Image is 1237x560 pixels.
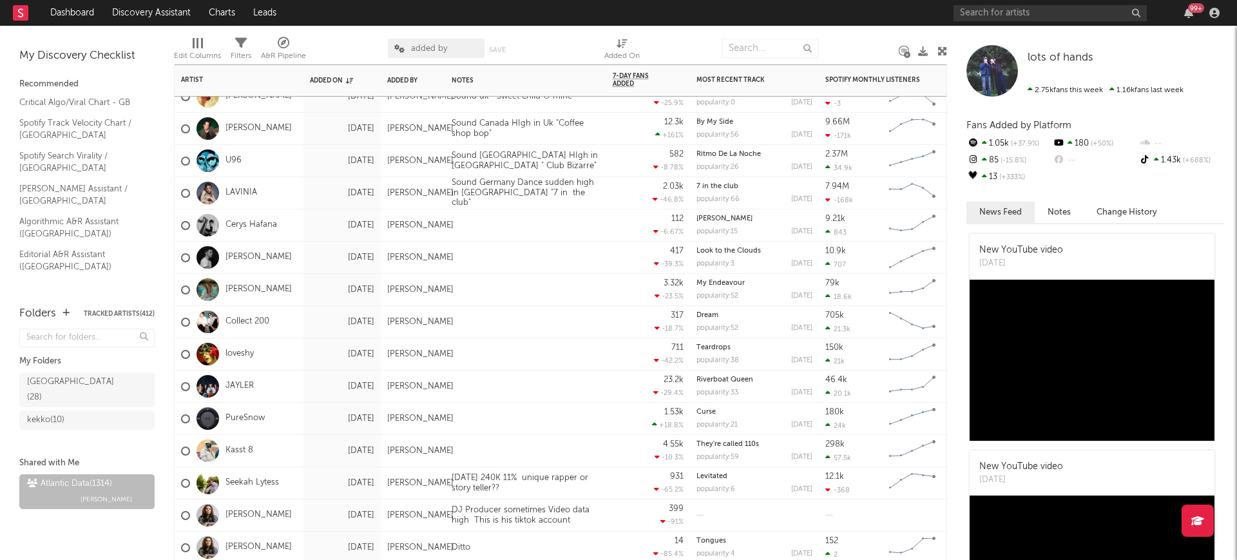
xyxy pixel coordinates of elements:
[225,220,277,231] a: Cerys Hafana
[966,169,1052,186] div: 13
[696,260,734,267] div: popularity: 3
[27,412,64,428] div: kekko ( 10 )
[696,247,812,255] div: Look to the Clouds
[979,460,1063,474] div: New YouTube video
[604,48,640,64] div: Added On
[883,274,941,306] svg: Chart title
[696,473,812,480] div: Levitated
[825,164,852,172] div: 34.9k
[1052,152,1138,169] div: --
[671,343,684,352] div: 711
[445,151,606,171] div: Sound [GEOGRAPHIC_DATA] HIgh in [GEOGRAPHIC_DATA] " Club Bizarre"
[791,389,812,396] div: [DATE]
[225,123,292,134] a: [PERSON_NAME]
[1009,140,1039,148] span: +37.9 %
[1138,135,1224,152] div: --
[825,150,848,159] div: 2.37M
[663,182,684,191] div: 2.03k
[671,215,684,223] div: 112
[696,99,735,106] div: popularity: 0
[445,543,477,553] div: Ditto
[696,293,738,300] div: popularity: 52
[696,441,759,448] a: They're called 110s
[604,32,640,70] div: Added On
[225,478,279,488] a: Seekah Lytess
[261,48,306,64] div: A&R Pipeline
[883,145,941,177] svg: Chart title
[825,260,846,269] div: 707
[19,182,142,208] a: [PERSON_NAME] Assistant / [GEOGRAPHIC_DATA]
[653,227,684,236] div: -6.67 %
[261,32,306,70] div: A&R Pipeline
[966,121,1071,130] span: Fans Added by Platform
[696,164,739,171] div: popularity: 26
[825,472,844,481] div: 12.1k
[653,550,684,558] div: -85.4 %
[825,486,850,494] div: -368
[664,118,684,126] div: 12.3k
[791,260,812,267] div: [DATE]
[310,443,374,459] div: [DATE]
[825,325,850,333] div: 21.3k
[310,218,374,233] div: [DATE]
[670,247,684,255] div: 417
[310,379,374,394] div: [DATE]
[825,537,838,545] div: 152
[696,325,738,332] div: popularity: 52
[387,317,454,327] div: [PERSON_NAME]
[387,478,454,488] div: [PERSON_NAME]
[663,440,684,449] div: 4.55k
[696,421,738,429] div: popularity: 21
[653,163,684,171] div: -8.78 %
[696,228,738,235] div: popularity: 15
[310,153,374,169] div: [DATE]
[825,131,851,140] div: -171k
[225,188,257,198] a: LAVINIA
[825,421,846,430] div: 24k
[655,324,684,333] div: -18.7 %
[225,413,265,424] a: PureSnow
[670,472,684,481] div: 931
[19,456,155,471] div: Shared with Me
[654,485,684,494] div: -65.2 %
[791,293,812,300] div: [DATE]
[791,325,812,332] div: [DATE]
[883,306,941,338] svg: Chart title
[722,39,818,58] input: Search...
[883,435,941,467] svg: Chart title
[883,209,941,242] svg: Chart title
[664,279,684,287] div: 3.32k
[387,349,454,360] div: [PERSON_NAME]
[387,124,454,134] div: [PERSON_NAME]
[791,357,812,364] div: [DATE]
[696,183,812,190] div: 7 in the club
[696,280,745,287] a: My Endeavour
[696,215,753,222] a: [PERSON_NAME]
[445,473,606,493] div: [DATE] 240K 11% unique rapper or story teller??
[652,421,684,429] div: +18.8 %
[883,467,941,499] svg: Chart title
[19,149,142,175] a: Spotify Search Virality / [GEOGRAPHIC_DATA]
[310,77,355,84] div: Added On
[445,505,606,525] div: DJ Producer sometimes Video data high This is his tiktok account
[791,164,812,171] div: [DATE]
[653,195,684,204] div: -46.8 %
[825,454,851,462] div: 57.5k
[696,131,739,139] div: popularity: 56
[225,381,254,392] a: JAYLER
[954,5,1147,21] input: Search for artists
[81,492,132,507] span: [PERSON_NAME]
[1138,152,1224,169] div: 1.43k
[696,409,716,416] a: Curse
[696,312,812,319] div: Dream
[225,349,254,360] a: loveshy
[19,247,142,274] a: Editorial A&R Assistant ([GEOGRAPHIC_DATA])
[387,188,454,198] div: [PERSON_NAME]
[19,474,155,509] a: Atlantic Data(1314)[PERSON_NAME]
[310,476,374,491] div: [DATE]
[225,445,253,456] a: Kasst 8
[19,48,155,64] div: My Discovery Checklist
[225,316,269,327] a: Collect 200
[174,32,221,70] div: Edit Columns
[825,389,851,398] div: 20.1k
